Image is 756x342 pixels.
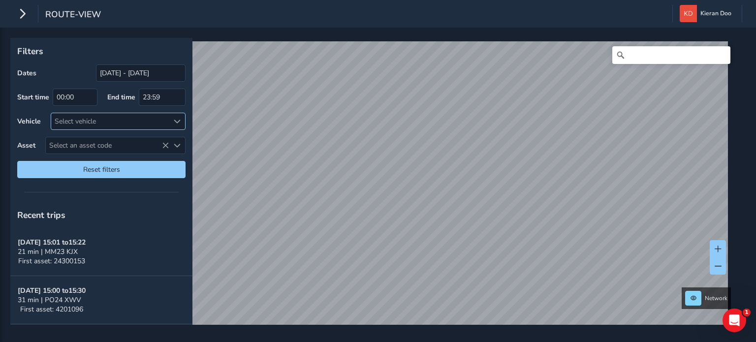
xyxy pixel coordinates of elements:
[17,161,186,178] button: Reset filters
[25,165,178,174] span: Reset filters
[10,228,192,276] button: [DATE] 15:01 to15:2221 min | MM23 KJXFirst asset: 24300153
[45,8,101,22] span: route-view
[680,5,697,22] img: diamond-layout
[723,309,746,332] iframe: Intercom live chat
[18,247,78,256] span: 21 min | MM23 KJX
[17,93,49,102] label: Start time
[169,137,185,154] div: Select an asset code
[107,93,135,102] label: End time
[14,41,728,336] canvas: Map
[18,238,86,247] strong: [DATE] 15:01 to 15:22
[18,286,86,295] strong: [DATE] 15:00 to 15:30
[17,68,36,78] label: Dates
[700,5,731,22] span: Kieran Doo
[17,141,35,150] label: Asset
[51,113,169,129] div: Select vehicle
[17,209,65,221] span: Recent trips
[10,276,192,324] button: [DATE] 15:00 to15:3031 min | PO24 XWVFirst asset: 4201096
[20,305,83,314] span: First asset: 4201096
[18,295,81,305] span: 31 min | PO24 XWV
[705,294,727,302] span: Network
[612,46,730,64] input: Search
[680,5,735,22] button: Kieran Doo
[46,137,169,154] span: Select an asset code
[17,117,41,126] label: Vehicle
[743,309,751,316] span: 1
[17,45,186,58] p: Filters
[18,256,85,266] span: First asset: 24300153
